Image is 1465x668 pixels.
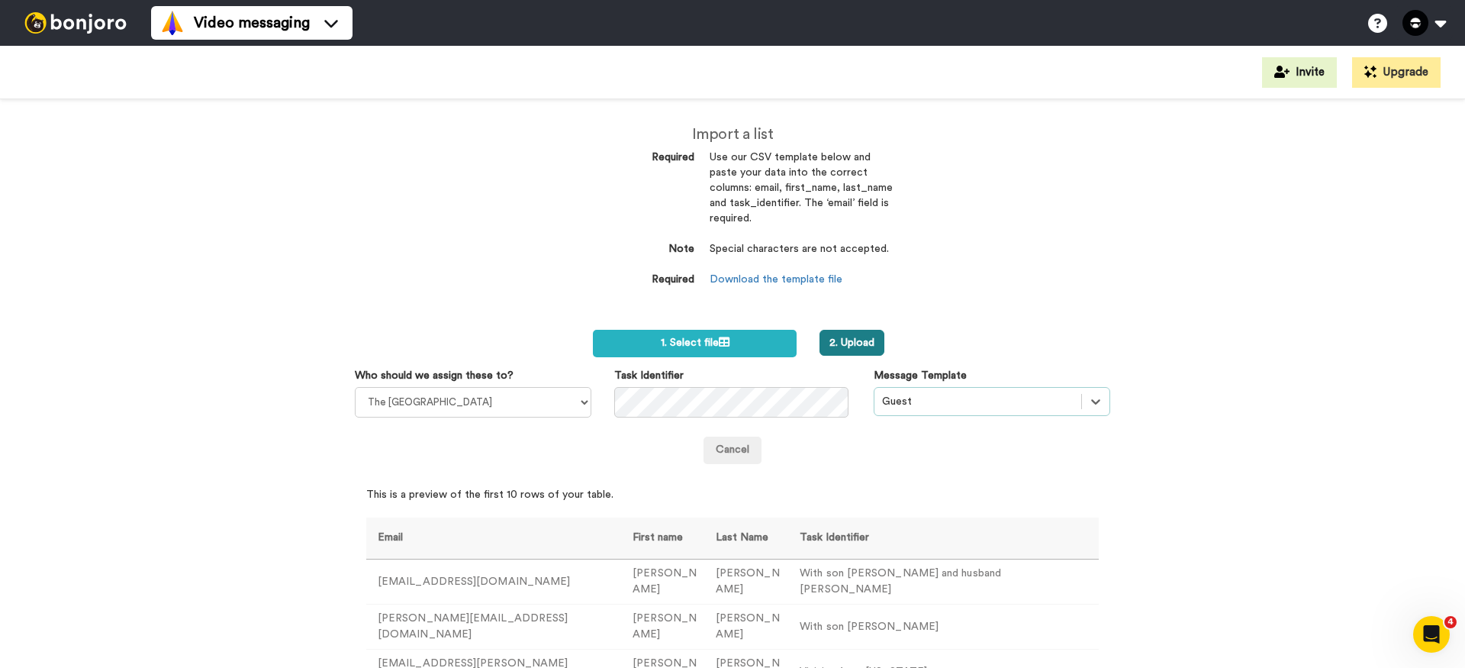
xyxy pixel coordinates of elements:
[366,464,613,502] span: This is a preview of the first 10 rows of your table.
[704,560,788,605] td: [PERSON_NAME]
[366,518,621,560] th: Email
[710,242,893,273] dd: Special characters are not accepted.
[572,126,893,143] h2: Import a list
[355,368,514,383] label: Who should we assign these to?
[1444,616,1457,628] span: 4
[621,518,704,560] th: First name
[1262,57,1337,88] button: Invite
[366,605,621,650] td: [PERSON_NAME][EMAIL_ADDRESS][DOMAIN_NAME]
[710,150,893,242] dd: Use our CSV template below and paste your data into the correct columns: email, first_name, last_...
[160,11,185,35] img: vm-color.svg
[572,273,694,288] dt: Required
[661,337,729,348] span: 1. Select file
[704,605,788,650] td: [PERSON_NAME]
[572,150,694,166] dt: Required
[819,330,884,356] button: 2. Upload
[788,518,1099,560] th: Task Identifier
[704,437,761,464] a: Cancel
[366,560,621,605] td: [EMAIL_ADDRESS][DOMAIN_NAME]
[1413,616,1450,653] iframe: Intercom live chat
[621,605,704,650] td: [PERSON_NAME]
[614,368,684,383] label: Task Identifier
[572,242,694,257] dt: Note
[874,368,967,383] label: Message Template
[18,12,133,34] img: bj-logo-header-white.svg
[621,560,704,605] td: [PERSON_NAME]
[194,12,310,34] span: Video messaging
[788,605,1099,650] td: With son [PERSON_NAME]
[788,560,1099,605] td: With son [PERSON_NAME] and husband [PERSON_NAME]
[710,274,842,285] a: Download the template file
[1352,57,1441,88] button: Upgrade
[704,518,788,560] th: Last Name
